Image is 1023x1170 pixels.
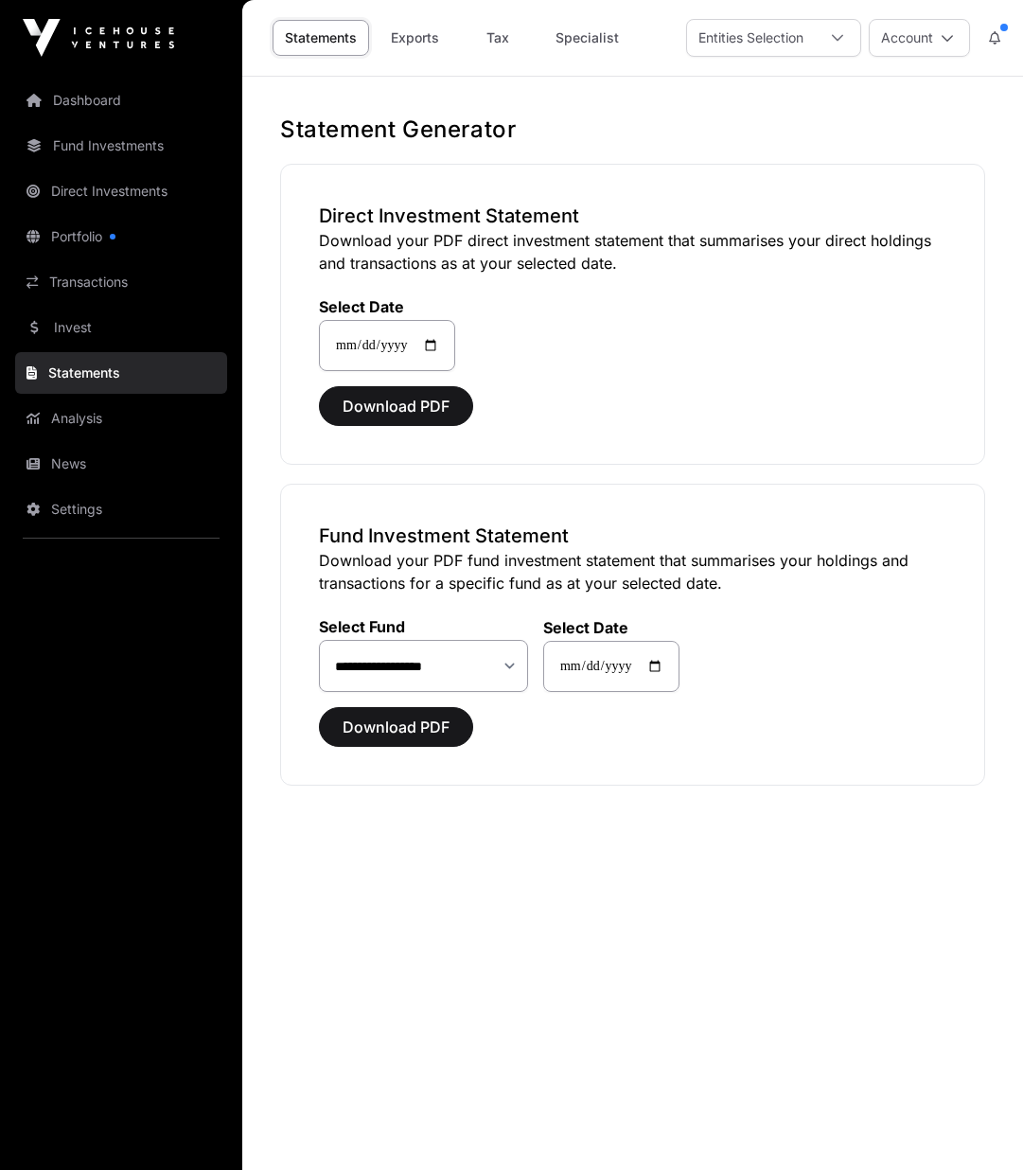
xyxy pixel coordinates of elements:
a: News [15,443,227,485]
img: Icehouse Ventures Logo [23,19,174,57]
a: Specialist [543,20,631,56]
label: Select Fund [319,617,528,636]
a: Portfolio [15,216,227,257]
iframe: Chat Widget [928,1079,1023,1170]
a: Exports [377,20,452,56]
a: Dashboard [15,80,227,121]
a: Invest [15,307,227,348]
a: Download PDF [319,405,473,424]
label: Select Date [543,618,679,637]
span: Download PDF [343,395,450,417]
a: Download PDF [319,726,473,745]
h1: Statement Generator [280,115,985,145]
button: Download PDF [319,707,473,747]
span: Download PDF [343,716,450,738]
a: Transactions [15,261,227,303]
label: Select Date [319,297,455,316]
a: Direct Investments [15,170,227,212]
a: Statements [15,352,227,394]
a: Fund Investments [15,125,227,167]
a: Analysis [15,398,227,439]
p: Download your PDF fund investment statement that summarises your holdings and transactions for a ... [319,549,946,594]
a: Settings [15,488,227,530]
div: Entities Selection [687,20,815,56]
p: Download your PDF direct investment statement that summarises your direct holdings and transactio... [319,229,946,275]
h3: Fund Investment Statement [319,523,946,549]
a: Tax [460,20,536,56]
button: Download PDF [319,386,473,426]
button: Account [869,19,970,57]
h3: Direct Investment Statement [319,203,946,229]
a: Statements [273,20,369,56]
